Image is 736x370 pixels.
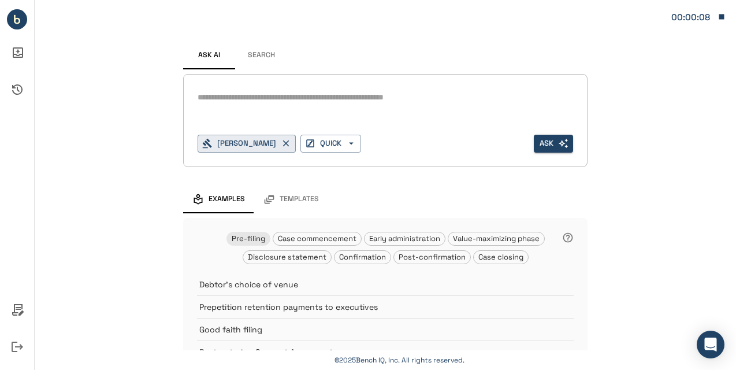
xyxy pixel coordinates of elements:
[280,195,319,204] span: Templates
[183,186,588,213] div: examples and templates tabs
[198,135,296,153] button: [PERSON_NAME]
[365,234,445,243] span: Early administration
[198,51,220,60] span: Ask AI
[199,279,545,290] p: Debtor's choice of venue
[235,42,287,69] button: Search
[300,135,361,153] button: QUICK
[199,324,545,335] p: Good faith filing
[197,295,574,318] div: Prepetition retention payments to executives
[226,232,270,246] div: Pre-filing
[448,234,544,243] span: Value-maximizing phase
[334,252,391,262] span: Confirmation
[474,252,528,262] span: Case closing
[534,135,573,153] span: Enter search text
[534,135,573,153] button: Ask
[697,331,724,358] div: Open Intercom Messenger
[197,273,574,295] div: Debtor's choice of venue
[448,232,545,246] div: Value-maximizing phase
[209,195,245,204] span: Examples
[199,346,545,358] p: Restructuring Support Agreements
[243,252,331,262] span: Disclosure statement
[273,232,362,246] div: Case commencement
[227,234,270,243] span: Pre-filing
[671,10,712,25] div: Matter: 107868:0001
[364,232,445,246] div: Early administration
[197,318,574,341] div: Good faith filing
[197,341,574,363] div: Restructuring Support Agreements
[394,252,470,262] span: Post-confirmation
[393,250,471,264] div: Post-confirmation
[473,250,529,264] div: Case closing
[666,5,731,29] button: Matter: 107868:0001
[273,234,361,243] span: Case commencement
[334,250,391,264] div: Confirmation
[199,301,545,313] p: Prepetition retention payments to executives
[243,250,332,264] div: Disclosure statement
